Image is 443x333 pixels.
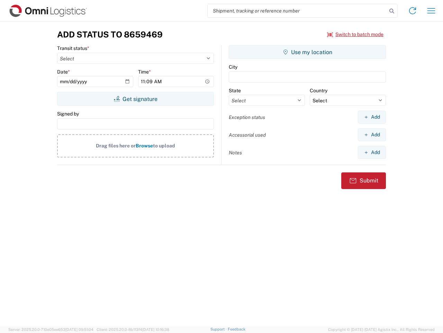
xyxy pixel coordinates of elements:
[208,4,387,17] input: Shipment, tracking or reference number
[57,45,89,51] label: Transit status
[327,29,383,40] button: Switch to batch mode
[358,146,386,159] button: Add
[57,69,70,75] label: Date
[153,143,175,148] span: to upload
[138,69,151,75] label: Time
[341,172,386,189] button: Submit
[229,132,266,138] label: Accessorial used
[229,150,242,156] label: Notes
[210,327,228,331] a: Support
[358,111,386,123] button: Add
[229,45,386,59] button: Use my location
[229,64,237,70] label: City
[57,111,79,117] label: Signed by
[97,327,169,332] span: Client: 2025.20.0-8b113f4
[57,92,214,106] button: Get signature
[142,327,169,332] span: [DATE] 10:16:38
[229,114,265,120] label: Exception status
[328,326,435,333] span: Copyright © [DATE]-[DATE] Agistix Inc., All Rights Reserved
[228,327,245,331] a: Feedback
[136,143,153,148] span: Browse
[229,87,241,94] label: State
[57,29,163,40] h3: Add Status to 8659469
[96,143,136,148] span: Drag files here or
[358,128,386,141] button: Add
[8,327,93,332] span: Server: 2025.20.0-710e05ee653
[65,327,93,332] span: [DATE] 09:51:04
[310,87,327,94] label: Country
